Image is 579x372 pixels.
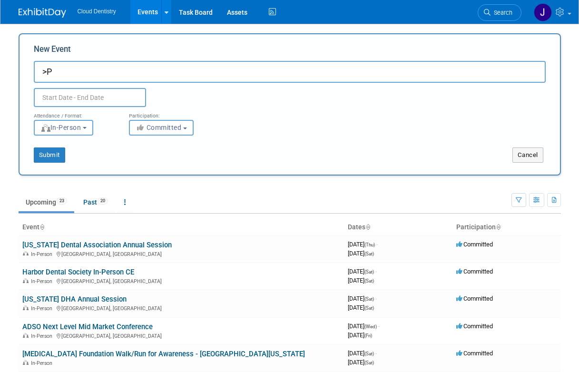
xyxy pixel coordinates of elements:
[364,278,374,284] span: (Sat)
[31,251,55,257] span: In-Person
[23,278,29,283] img: In-Person Event
[76,193,115,211] a: Past20
[34,88,146,107] input: Start Date - End Date
[22,250,340,257] div: [GEOGRAPHIC_DATA], [GEOGRAPHIC_DATA]
[512,147,543,163] button: Cancel
[375,295,377,302] span: -
[364,269,374,274] span: (Sat)
[478,4,521,21] a: Search
[34,61,546,83] input: Name of Trade Show / Conference
[23,333,29,338] img: In-Person Event
[129,120,194,136] button: Committed
[364,333,372,338] span: (Fri)
[364,305,374,311] span: (Sat)
[348,277,374,284] span: [DATE]
[23,360,29,365] img: In-Person Event
[375,350,377,357] span: -
[348,241,378,248] span: [DATE]
[496,223,500,231] a: Sort by Participation Type
[348,304,374,311] span: [DATE]
[22,350,305,358] a: [MEDICAL_DATA] Foundation Walk/Run for Awareness - [GEOGRAPHIC_DATA][US_STATE]
[129,107,210,119] div: Participation:
[348,332,372,339] span: [DATE]
[364,296,374,302] span: (Sat)
[34,44,71,59] label: New Event
[344,219,452,235] th: Dates
[22,323,153,331] a: ADSO Next Level Mid Market Conference
[22,295,127,303] a: [US_STATE] DHA Annual Session
[375,268,377,275] span: -
[348,268,377,275] span: [DATE]
[452,219,561,235] th: Participation
[136,124,182,131] span: Committed
[78,8,116,15] span: Cloud Dentistry
[348,250,374,257] span: [DATE]
[40,124,81,131] span: In-Person
[348,359,374,366] span: [DATE]
[31,360,55,366] span: In-Person
[378,323,380,330] span: -
[98,197,108,205] span: 20
[34,120,93,136] button: In-Person
[22,304,340,312] div: [GEOGRAPHIC_DATA], [GEOGRAPHIC_DATA]
[19,8,66,18] img: ExhibitDay
[376,241,378,248] span: -
[34,107,115,119] div: Attendance / Format:
[364,360,374,365] span: (Sat)
[364,242,375,247] span: (Thu)
[365,223,370,231] a: Sort by Start Date
[348,323,380,330] span: [DATE]
[491,9,512,16] span: Search
[19,193,74,211] a: Upcoming23
[39,223,44,231] a: Sort by Event Name
[22,277,340,284] div: [GEOGRAPHIC_DATA], [GEOGRAPHIC_DATA]
[22,332,340,339] div: [GEOGRAPHIC_DATA], [GEOGRAPHIC_DATA]
[456,350,493,357] span: Committed
[57,197,67,205] span: 23
[364,351,374,356] span: (Sat)
[364,324,377,329] span: (Wed)
[364,251,374,256] span: (Sat)
[23,251,29,256] img: In-Person Event
[456,323,493,330] span: Committed
[31,333,55,339] span: In-Person
[19,219,344,235] th: Event
[456,241,493,248] span: Committed
[534,3,552,21] img: Jessica Estrada
[348,350,377,357] span: [DATE]
[456,295,493,302] span: Committed
[31,305,55,312] span: In-Person
[31,278,55,284] span: In-Person
[23,305,29,310] img: In-Person Event
[22,241,172,249] a: [US_STATE] Dental Association Annual Session
[456,268,493,275] span: Committed
[348,295,377,302] span: [DATE]
[22,268,134,276] a: Harbor Dental Society In-Person CE
[34,147,65,163] button: Submit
